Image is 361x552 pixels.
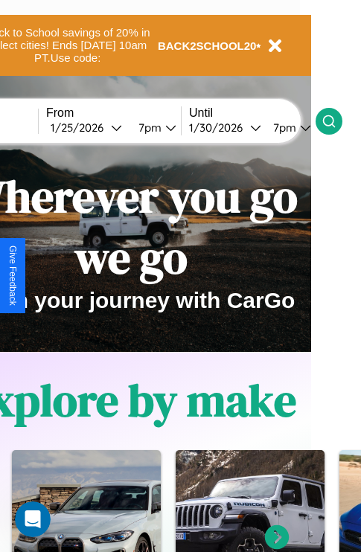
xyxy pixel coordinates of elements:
div: 7pm [266,121,300,135]
iframe: Intercom live chat [15,501,51,537]
div: Give Feedback [7,245,18,306]
b: BACK2SCHOOL20 [158,39,257,52]
div: 7pm [131,121,165,135]
button: 7pm [127,120,181,135]
div: 1 / 25 / 2026 [51,121,111,135]
button: 1/25/2026 [46,120,127,135]
label: Until [189,106,316,120]
label: From [46,106,181,120]
div: 1 / 30 / 2026 [189,121,250,135]
button: 7pm [261,120,316,135]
